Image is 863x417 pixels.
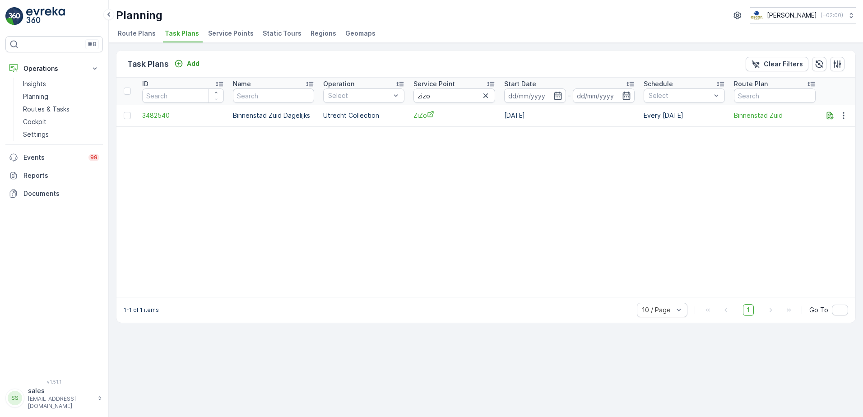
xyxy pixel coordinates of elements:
span: Task Plans [165,29,199,38]
p: Service Point [413,79,455,88]
img: logo [5,7,23,25]
p: Add [187,59,200,68]
p: Planning [116,8,162,23]
a: Planning [19,90,103,103]
p: Cockpit [23,117,46,126]
input: dd/mm/yyyy [573,88,635,103]
p: Routes & Tasks [23,105,70,114]
a: Reports [5,167,103,185]
p: 1-1 of 1 items [124,306,159,314]
a: Settings [19,128,103,141]
button: SSsales[EMAIL_ADDRESS][DOMAIN_NAME] [5,386,103,410]
p: Settings [23,130,49,139]
a: Binnenstad Zuid [734,111,816,120]
p: Insights [23,79,46,88]
p: ( +02:00 ) [821,12,843,19]
p: Planning [23,92,48,101]
p: Select [649,91,711,100]
p: Operations [23,64,85,73]
p: Documents [23,189,99,198]
a: Documents [5,185,103,203]
p: Name [233,79,251,88]
span: 1 [743,304,754,316]
span: Go To [809,306,828,315]
p: ⌘B [88,41,97,48]
input: Search [413,88,495,103]
span: Regions [311,29,336,38]
p: Binnenstad Zuid Dagelijks [233,111,315,120]
button: [PERSON_NAME](+02:00) [750,7,856,23]
a: ZiZo [413,111,495,120]
a: Cockpit [19,116,103,128]
span: Service Points [208,29,254,38]
p: - [568,90,571,101]
span: Geomaps [345,29,376,38]
input: Search [734,88,816,103]
a: Events99 [5,148,103,167]
input: dd/mm/yyyy [504,88,566,103]
p: 99 [90,154,97,161]
p: Operation [323,79,354,88]
p: Events [23,153,83,162]
a: Insights [19,78,103,90]
p: [EMAIL_ADDRESS][DOMAIN_NAME] [28,395,93,410]
p: [PERSON_NAME] [767,11,817,20]
p: Utrecht Collection [323,111,404,120]
p: Route Plan [734,79,768,88]
a: Routes & Tasks [19,103,103,116]
div: Toggle Row Selected [124,112,131,119]
p: Clear Filters [764,60,803,69]
a: 3482540 [142,111,224,120]
button: Clear Filters [746,57,808,71]
button: Add [171,58,203,69]
span: Static Tours [263,29,302,38]
p: Reports [23,171,99,180]
p: Select [328,91,390,100]
p: ID [142,79,148,88]
img: basis-logo_rgb2x.png [750,10,763,20]
button: Operations [5,60,103,78]
img: logo_light-DOdMpM7g.png [26,7,65,25]
input: Search [233,88,315,103]
p: Task Plans [127,58,169,70]
span: v 1.51.1 [5,379,103,385]
p: sales [28,386,93,395]
input: Search [142,88,224,103]
p: Schedule [644,79,673,88]
p: Every [DATE] [644,111,725,120]
div: SS [8,391,22,405]
td: [DATE] [500,105,640,126]
p: Start Date [504,79,536,88]
span: Route Plans [118,29,156,38]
